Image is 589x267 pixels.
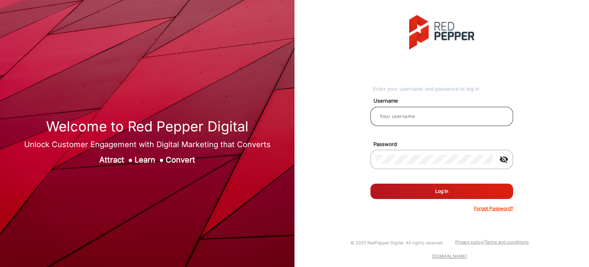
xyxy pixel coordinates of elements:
[455,239,483,245] a: Privacy policy
[483,239,485,245] a: |
[495,155,513,164] mat-icon: visibility_off
[485,239,529,245] a: Terms and conditions
[368,97,522,105] mat-label: Username
[373,85,513,93] div: Enter your username and password to log in
[350,240,444,245] small: © 2025 RedPepper Digital. All rights reserved.
[159,155,164,164] span: ●
[368,141,522,148] mat-label: Password
[24,118,271,135] h1: Welcome to Red Pepper Digital
[24,139,271,150] div: Unlock Customer Engagement with Digital Marketing that Converts
[409,15,474,50] img: vmg-logo
[377,112,507,121] input: Your username
[128,155,133,164] span: ●
[474,205,513,212] p: Forgot Password?
[432,254,467,259] a: [DOMAIN_NAME]
[370,184,513,199] button: Log In
[24,154,271,166] div: Attract Learn Convert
